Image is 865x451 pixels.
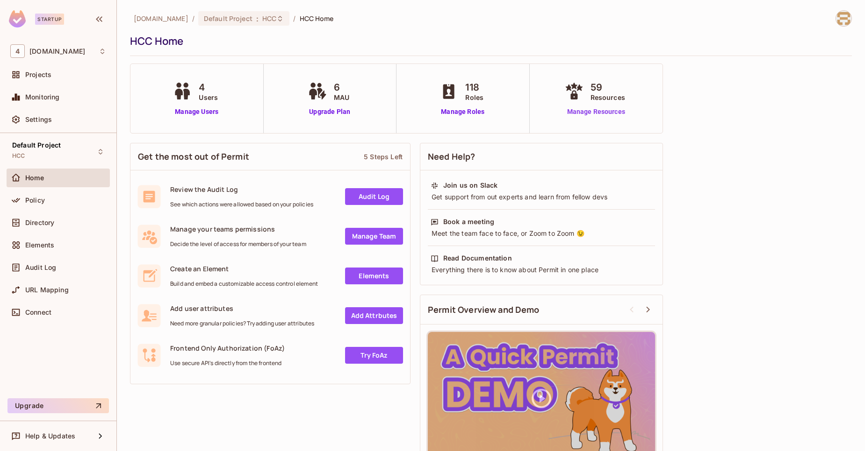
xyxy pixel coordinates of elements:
span: Manage your teams permissions [170,225,306,233]
a: Add Attrbutes [345,307,403,324]
li: / [293,14,296,23]
span: Workspace: 46labs.com [29,48,85,55]
div: HCC Home [130,34,847,48]
span: Roles [465,92,483,102]
span: 6 [334,80,349,94]
div: Get support from out experts and learn from fellow devs [431,192,652,202]
li: / [192,14,195,23]
span: Resources [591,92,625,102]
div: Join us on Slack [443,181,497,190]
span: HCC Home [300,14,334,23]
span: Policy [25,197,45,204]
span: Connect [25,309,51,316]
img: SReyMgAAAABJRU5ErkJggg== [9,10,26,28]
span: URL Mapping [25,286,69,294]
span: : [256,15,259,22]
img: ali.sheikh@46labs.com [836,11,851,26]
a: Manage Resources [562,107,630,117]
span: Frontend Only Authorization (FoAz) [170,344,285,352]
span: Decide the level of access for members of your team [170,240,306,248]
span: Default Project [204,14,252,23]
span: HCC [12,152,25,160]
a: Elements [345,268,403,284]
div: Startup [35,14,64,25]
a: Audit Log [345,188,403,205]
span: 4 [10,44,25,58]
div: 5 Steps Left [364,152,403,161]
span: Create an Element [170,264,318,273]
span: Audit Log [25,264,56,271]
span: Add user attributes [170,304,314,313]
span: Build and embed a customizable access control element [170,280,318,288]
span: Monitoring [25,93,60,101]
span: Home [25,174,44,182]
span: See which actions were allowed based on your policies [170,201,313,208]
div: Meet the team face to face, or Zoom to Zoom 😉 [431,229,652,238]
span: Review the Audit Log [170,185,313,194]
span: 4 [199,80,218,94]
a: Manage Users [171,107,223,117]
span: Need Help? [428,151,476,162]
span: Use secure API's directly from the frontend [170,359,285,367]
a: Manage Roles [437,107,488,117]
span: Default Project [12,141,61,149]
span: Help & Updates [25,432,75,440]
a: Manage Team [345,228,403,245]
span: 59 [591,80,625,94]
span: MAU [334,92,349,102]
span: Projects [25,71,51,78]
span: Elements [25,241,54,249]
div: Read Documentation [443,254,512,263]
a: Try FoAz [345,347,403,364]
span: Settings [25,116,52,123]
div: Book a meeting [443,217,494,226]
span: Need more granular policies? Try adding user attributes [170,320,314,327]
span: Get the most out of Permit [138,151,249,162]
span: Directory [25,219,54,226]
button: Upgrade [7,398,109,413]
span: Permit Overview and Demo [428,304,540,316]
div: Everything there is to know about Permit in one place [431,265,652,275]
a: Upgrade Plan [306,107,354,117]
span: 118 [465,80,483,94]
span: HCC [262,14,276,23]
span: the active workspace [134,14,188,23]
span: Users [199,92,218,102]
